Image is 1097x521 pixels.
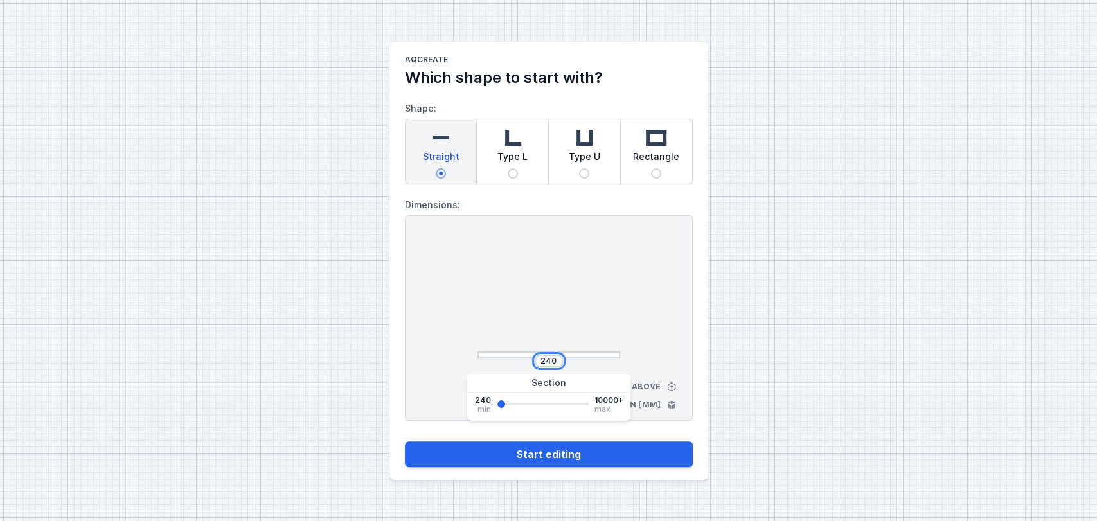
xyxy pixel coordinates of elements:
img: l-shaped.svg [500,125,526,150]
input: Rectangle [651,168,661,179]
span: 240 [475,395,491,405]
span: 10000+ [594,395,623,405]
label: Dimensions: [405,195,693,215]
input: Straight [436,168,446,179]
span: Rectangle [633,150,679,168]
input: Dimension [mm] [539,356,559,366]
input: Type U [579,168,589,179]
h2: Which shape to start with? [405,67,693,88]
span: Straight [422,150,459,168]
img: u-shaped.svg [571,125,597,150]
span: min [477,405,491,413]
h1: AQcreate [405,55,693,67]
span: Type L [497,150,528,168]
img: straight.svg [428,125,454,150]
button: Start editing [405,441,693,467]
input: Type L [508,168,518,179]
div: Section [467,374,630,393]
span: max [594,405,610,413]
span: Type U [569,150,600,168]
img: rectangle.svg [643,125,669,150]
label: Shape: [405,98,693,184]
